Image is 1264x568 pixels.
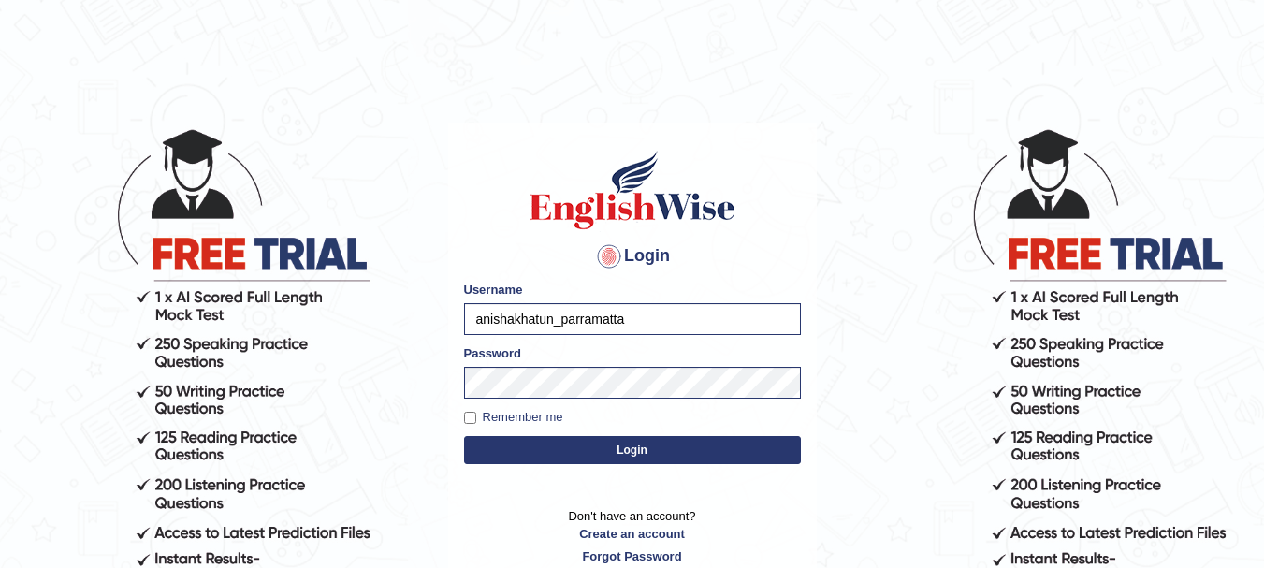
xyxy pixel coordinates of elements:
h4: Login [464,241,801,271]
p: Don't have an account? [464,507,801,565]
label: Username [464,281,523,299]
a: Create an account [464,525,801,543]
input: Remember me [464,412,476,424]
img: Logo of English Wise sign in for intelligent practice with AI [526,148,739,232]
button: Login [464,436,801,464]
a: Forgot Password [464,547,801,565]
label: Password [464,344,521,362]
label: Remember me [464,408,563,427]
